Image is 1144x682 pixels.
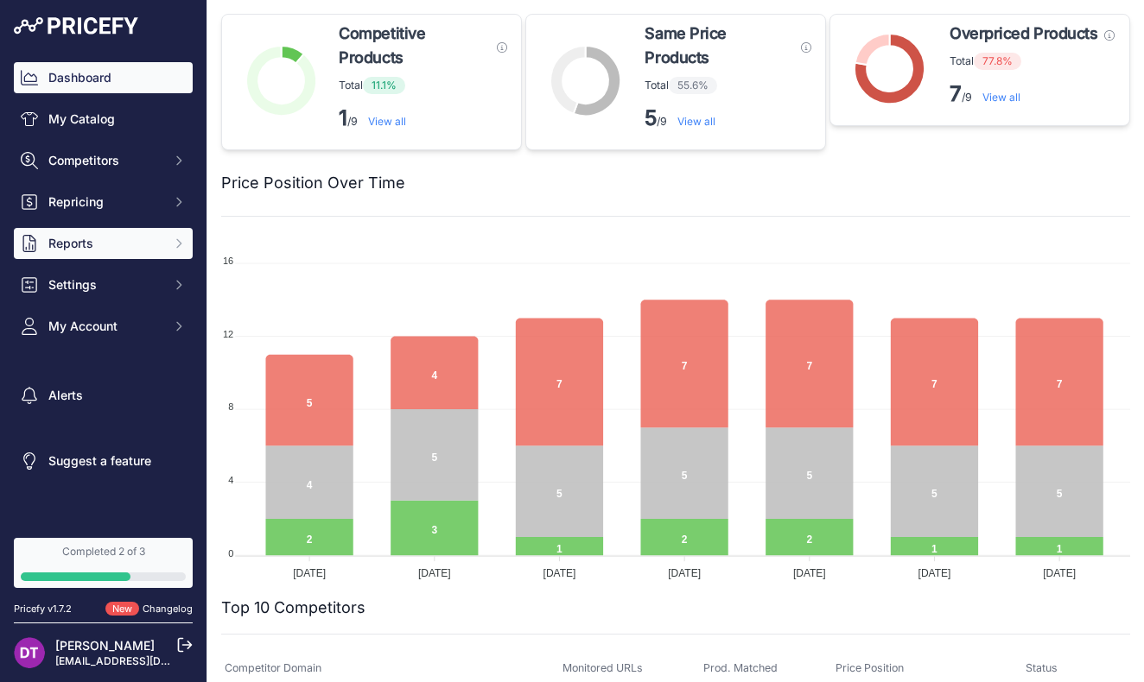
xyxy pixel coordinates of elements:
div: Pricefy v1.7.2 [14,602,72,616]
tspan: 0 [228,548,233,559]
button: Reports [14,228,193,259]
a: Alerts [14,380,193,411]
span: Overpriced Products [950,22,1097,46]
span: 11.1% [363,77,405,94]
button: Settings [14,269,193,300]
strong: 5 [645,105,657,130]
tspan: [DATE] [418,567,451,579]
span: Price Position [836,661,904,674]
span: Same Price Products [645,22,794,70]
span: Status [1026,661,1058,674]
p: Total [950,53,1115,70]
p: Total [645,77,811,94]
span: Repricing [48,193,162,211]
p: /9 [645,104,811,132]
button: Competitors [14,145,193,176]
span: Competitor Domain [225,661,321,674]
button: Repricing [14,186,193,218]
span: 55.6% [669,77,717,94]
a: My Catalog [14,104,193,135]
a: Suggest a feature [14,445,193,477]
a: [PERSON_NAME] [55,638,155,653]
span: Competitive Products [339,22,490,70]
div: Completed 2 of 3 [21,545,186,559]
a: [EMAIL_ADDRESS][DOMAIN_NAME] [55,654,236,667]
tspan: [DATE] [668,567,701,579]
span: Reports [48,235,162,252]
a: View all [368,115,406,128]
a: Completed 2 of 3 [14,538,193,588]
span: Settings [48,276,162,294]
span: 77.8% [974,53,1021,70]
tspan: 12 [223,329,233,339]
img: Pricefy Logo [14,17,138,35]
h2: Price Position Over Time [221,171,405,195]
button: My Account [14,311,193,342]
tspan: [DATE] [918,567,951,579]
p: /9 [339,104,507,132]
strong: 1 [339,105,347,130]
span: New [105,602,139,616]
tspan: [DATE] [793,567,826,579]
span: Competitors [48,152,162,169]
a: View all [677,115,715,128]
nav: Sidebar [14,62,193,517]
span: My Account [48,318,162,335]
span: Prod. Matched [703,661,778,674]
tspan: 16 [223,256,233,266]
a: Dashboard [14,62,193,93]
tspan: 4 [228,475,233,485]
span: Monitored URLs [562,661,643,674]
p: Total [339,77,507,94]
tspan: [DATE] [1043,567,1076,579]
tspan: 8 [228,401,233,412]
tspan: [DATE] [293,567,326,579]
a: View all [982,91,1020,104]
p: /9 [950,80,1115,108]
h2: Top 10 Competitors [221,596,365,620]
a: Changelog [143,603,193,615]
strong: 7 [950,81,962,106]
tspan: [DATE] [543,567,576,579]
